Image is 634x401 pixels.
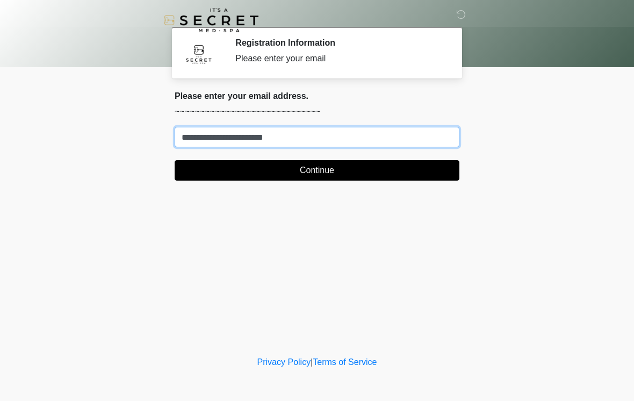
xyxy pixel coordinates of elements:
[175,91,459,101] h2: Please enter your email address.
[257,357,311,367] a: Privacy Policy
[164,8,258,32] img: It's A Secret Med Spa Logo
[235,38,443,48] h2: Registration Information
[183,38,215,70] img: Agent Avatar
[313,357,377,367] a: Terms of Service
[311,357,313,367] a: |
[175,105,459,118] p: ~~~~~~~~~~~~~~~~~~~~~~~~~~~~~
[175,160,459,181] button: Continue
[235,52,443,65] div: Please enter your email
